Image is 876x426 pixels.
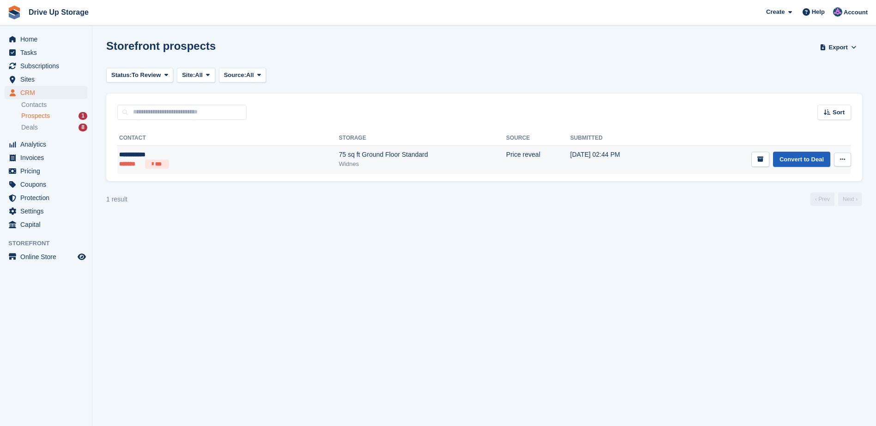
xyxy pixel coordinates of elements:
[20,59,76,72] span: Subscriptions
[5,250,87,263] a: menu
[20,33,76,46] span: Home
[20,165,76,177] span: Pricing
[810,192,834,206] a: Previous
[570,145,664,174] td: [DATE] 02:44 PM
[5,46,87,59] a: menu
[21,111,87,121] a: Prospects 1
[339,131,506,146] th: Storage
[5,205,87,218] a: menu
[20,46,76,59] span: Tasks
[5,33,87,46] a: menu
[20,205,76,218] span: Settings
[106,40,216,52] h1: Storefront prospects
[20,73,76,86] span: Sites
[111,71,132,80] span: Status:
[20,86,76,99] span: CRM
[829,43,848,52] span: Export
[5,178,87,191] a: menu
[21,101,87,109] a: Contacts
[773,152,830,167] a: Convert to Deal
[809,192,864,206] nav: Page
[766,7,785,17] span: Create
[21,112,50,120] span: Prospects
[106,195,127,204] div: 1 result
[21,123,38,132] span: Deals
[5,73,87,86] a: menu
[20,151,76,164] span: Invoices
[818,40,858,55] button: Export
[812,7,825,17] span: Help
[20,191,76,204] span: Protection
[339,150,506,160] div: 75 sq ft Ground Floor Standard
[195,71,203,80] span: All
[7,6,21,19] img: stora-icon-8386f47178a22dfd0bd8f6a31ec36ba5ce8667c1dd55bd0f319d3a0aa187defe.svg
[20,250,76,263] span: Online Store
[339,160,506,169] div: Widnes
[838,192,862,206] a: Next
[182,71,195,80] span: Site:
[5,151,87,164] a: menu
[506,145,570,174] td: Price reveal
[25,5,92,20] a: Drive Up Storage
[5,218,87,231] a: menu
[20,178,76,191] span: Coupons
[177,68,215,83] button: Site: All
[8,239,92,248] span: Storefront
[106,68,173,83] button: Status: To Review
[224,71,246,80] span: Source:
[20,138,76,151] span: Analytics
[833,108,845,117] span: Sort
[5,191,87,204] a: menu
[246,71,254,80] span: All
[844,8,868,17] span: Account
[132,71,161,80] span: To Review
[79,112,87,120] div: 1
[5,86,87,99] a: menu
[5,59,87,72] a: menu
[20,218,76,231] span: Capital
[5,165,87,177] a: menu
[570,131,664,146] th: Submitted
[5,138,87,151] a: menu
[506,131,570,146] th: Source
[117,131,339,146] th: Contact
[219,68,266,83] button: Source: All
[21,123,87,132] a: Deals 8
[833,7,842,17] img: Andy
[79,124,87,131] div: 8
[76,251,87,262] a: Preview store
